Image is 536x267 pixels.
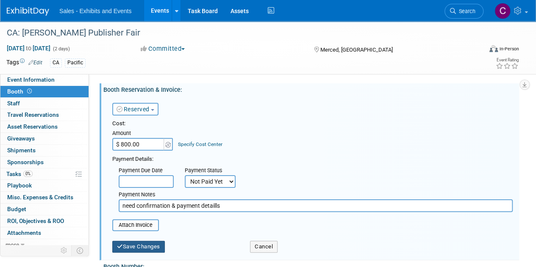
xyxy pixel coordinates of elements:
[6,58,42,68] td: Tags
[6,171,33,177] span: Tasks
[59,8,131,14] span: Sales - Exhibits and Events
[0,227,89,239] a: Attachments
[28,60,42,66] a: Edit
[50,58,62,67] div: CA
[7,135,35,142] span: Giveaways
[7,7,49,16] img: ExhibitDay
[250,241,278,253] button: Cancel
[496,58,519,62] div: Event Rating
[7,217,64,224] span: ROI, Objectives & ROO
[0,74,89,85] a: Event Information
[7,88,33,95] span: Booth
[4,25,475,41] div: CA: [PERSON_NAME] Publisher Fair
[112,120,513,128] div: Cost:
[6,241,19,248] span: more
[0,192,89,203] a: Misc. Expenses & Credits
[7,123,58,130] span: Asset Reservations
[0,180,89,191] a: Playbook
[0,168,89,180] a: Tasks0%
[65,58,86,67] div: Pacific
[112,103,158,116] button: Reserved
[185,167,242,175] div: Payment Status
[178,141,222,147] a: Specify Cost Center
[7,194,73,201] span: Misc. Expenses & Credits
[57,245,72,256] td: Personalize Event Tab Strip
[138,44,188,53] button: Committed
[112,153,513,163] div: Payment Details:
[112,241,165,253] button: Save Changes
[7,147,36,154] span: Shipments
[0,121,89,132] a: Asset Reservations
[25,45,33,52] span: to
[0,86,89,97] a: Booth
[456,8,475,14] span: Search
[7,206,26,212] span: Budget
[444,4,483,19] a: Search
[119,191,513,199] div: Payment Notes
[7,76,55,83] span: Event Information
[489,45,498,52] img: Format-Inperson.png
[0,133,89,144] a: Giveaways
[112,129,174,138] div: Amount
[7,100,20,107] span: Staff
[0,109,89,121] a: Travel Reservations
[103,83,519,94] div: Booth Reservation & Invoice:
[0,98,89,109] a: Staff
[0,157,89,168] a: Sponsorships
[7,111,59,118] span: Travel Reservations
[494,3,511,19] img: Christine Lurz
[6,44,51,52] span: [DATE] [DATE]
[0,204,89,215] a: Budget
[320,47,392,53] span: Merced, [GEOGRAPHIC_DATA]
[7,229,41,236] span: Attachments
[7,159,44,165] span: Sponsorships
[0,145,89,156] a: Shipments
[23,171,33,177] span: 0%
[444,44,519,57] div: Event Format
[119,167,172,175] div: Payment Due Date
[0,215,89,227] a: ROI, Objectives & ROO
[117,106,150,113] a: Reserved
[499,46,519,52] div: In-Person
[0,239,89,250] a: more
[52,46,70,52] span: (2 days)
[7,182,32,189] span: Playbook
[72,245,89,256] td: Toggle Event Tabs
[25,88,33,94] span: Booth not reserved yet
